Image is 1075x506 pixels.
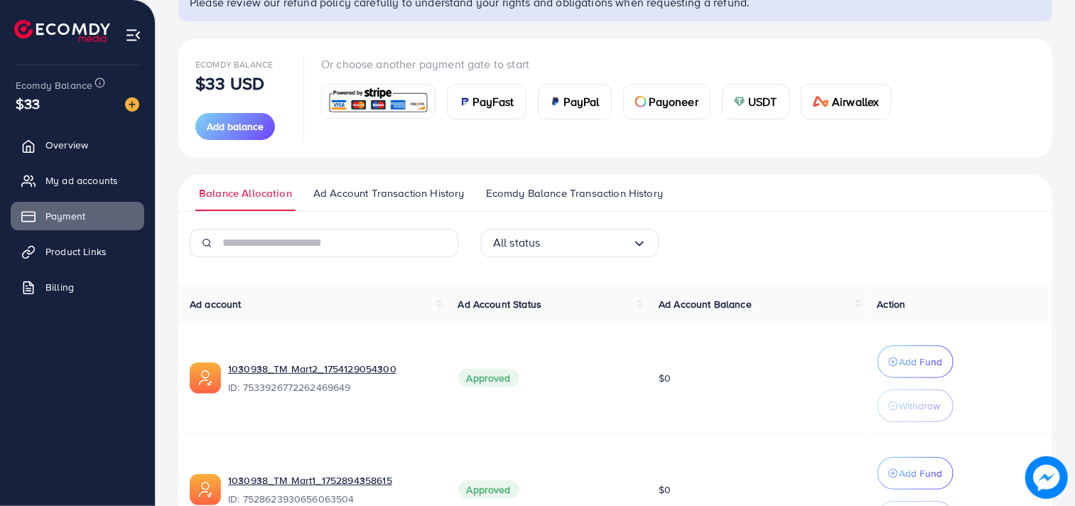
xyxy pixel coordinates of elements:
[190,362,221,394] img: ic-ads-acc.e4c84228.svg
[481,229,659,257] div: Search for option
[538,84,612,119] a: cardPayPal
[228,473,392,488] a: 1030938_TM Mart1_1752894358615
[659,483,671,497] span: $0
[11,166,144,195] a: My ad accounts
[321,84,436,119] a: card
[321,55,903,72] p: Or choose another payment gate to start
[45,280,74,294] span: Billing
[459,96,470,107] img: card
[877,457,954,490] button: Add Fund
[45,244,107,259] span: Product Links
[228,380,436,394] span: ID: 7533926772262469649
[228,362,396,376] a: 1030938_TM Mart2_1754129054300
[623,84,711,119] a: cardPayoneer
[190,297,242,311] span: Ad account
[190,474,221,505] img: ic-ads-acc.e4c84228.svg
[16,93,40,114] span: $33
[11,202,144,230] a: Payment
[228,492,436,506] span: ID: 7528623930656063504
[326,86,431,117] img: card
[14,20,110,42] img: logo
[1025,456,1068,499] img: image
[207,119,264,134] span: Add balance
[877,389,954,422] button: Withdraw
[195,58,273,70] span: Ecomdy Balance
[313,185,465,201] span: Ad Account Transaction History
[659,371,671,385] span: $0
[748,93,777,110] span: USDT
[659,297,752,311] span: Ad Account Balance
[458,369,519,387] span: Approved
[45,138,88,152] span: Overview
[734,96,745,107] img: card
[832,93,879,110] span: Airwallex
[722,84,789,119] a: cardUSDT
[541,232,632,254] input: Search for option
[801,84,892,119] a: cardAirwallex
[649,93,698,110] span: Payoneer
[550,96,561,107] img: card
[900,397,941,414] p: Withdraw
[458,297,542,311] span: Ad Account Status
[45,209,85,223] span: Payment
[11,237,144,266] a: Product Links
[813,96,830,107] img: card
[195,113,275,140] button: Add balance
[458,480,519,499] span: Approved
[11,273,144,301] a: Billing
[16,78,92,92] span: Ecomdy Balance
[564,93,600,110] span: PayPal
[493,232,541,254] span: All status
[125,27,141,43] img: menu
[473,93,514,110] span: PayFast
[199,185,292,201] span: Balance Allocation
[447,84,526,119] a: cardPayFast
[486,185,663,201] span: Ecomdy Balance Transaction History
[45,173,118,188] span: My ad accounts
[877,345,954,378] button: Add Fund
[228,362,436,394] div: <span class='underline'>1030938_TM Mart2_1754129054300</span></br>7533926772262469649
[195,75,264,92] p: $33 USD
[11,131,144,159] a: Overview
[900,353,943,370] p: Add Fund
[125,97,139,112] img: image
[877,297,906,311] span: Action
[900,465,943,482] p: Add Fund
[228,473,436,506] div: <span class='underline'>1030938_TM Mart1_1752894358615</span></br>7528623930656063504
[635,96,647,107] img: card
